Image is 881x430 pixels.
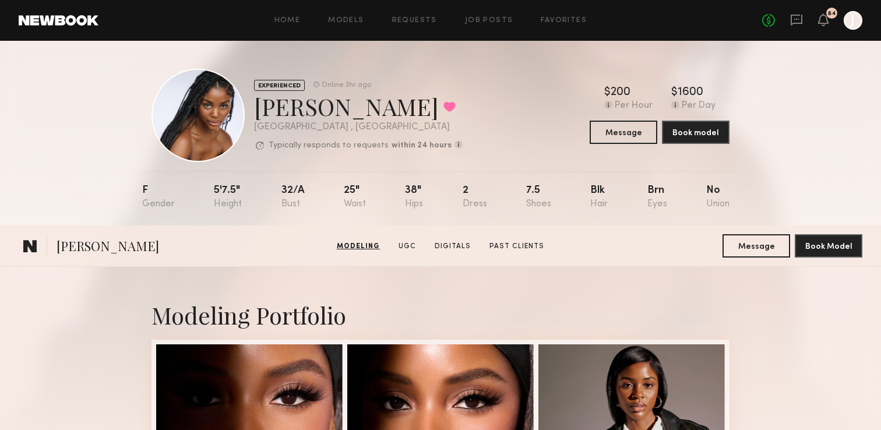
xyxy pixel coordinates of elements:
[254,80,305,91] div: EXPERIENCED
[151,299,730,330] div: Modeling Portfolio
[682,101,716,111] div: Per Day
[647,185,667,209] div: Brn
[795,234,862,258] button: Book Model
[274,17,301,24] a: Home
[57,237,159,258] span: [PERSON_NAME]
[590,121,657,144] button: Message
[723,234,790,258] button: Message
[615,101,653,111] div: Per Hour
[394,241,421,252] a: UGC
[254,122,463,132] div: [GEOGRAPHIC_DATA] , [GEOGRAPHIC_DATA]
[463,185,487,209] div: 2
[322,82,371,89] div: Online 3hr ago
[827,10,836,17] div: 84
[671,87,678,98] div: $
[706,185,730,209] div: No
[541,17,587,24] a: Favorites
[344,185,366,209] div: 25"
[662,121,730,144] button: Book model
[392,17,437,24] a: Requests
[430,241,475,252] a: Digitals
[526,185,551,209] div: 7.5
[142,185,175,209] div: F
[332,241,385,252] a: Modeling
[392,142,452,150] b: within 24 hours
[844,11,862,30] a: J
[604,87,611,98] div: $
[590,185,608,209] div: Blk
[465,17,513,24] a: Job Posts
[678,87,703,98] div: 1600
[795,241,862,251] a: Book Model
[485,241,549,252] a: Past Clients
[281,185,305,209] div: 32/a
[328,17,364,24] a: Models
[269,142,389,150] p: Typically responds to requests
[254,91,463,122] div: [PERSON_NAME]
[611,87,630,98] div: 200
[405,185,423,209] div: 38"
[214,185,242,209] div: 5'7.5"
